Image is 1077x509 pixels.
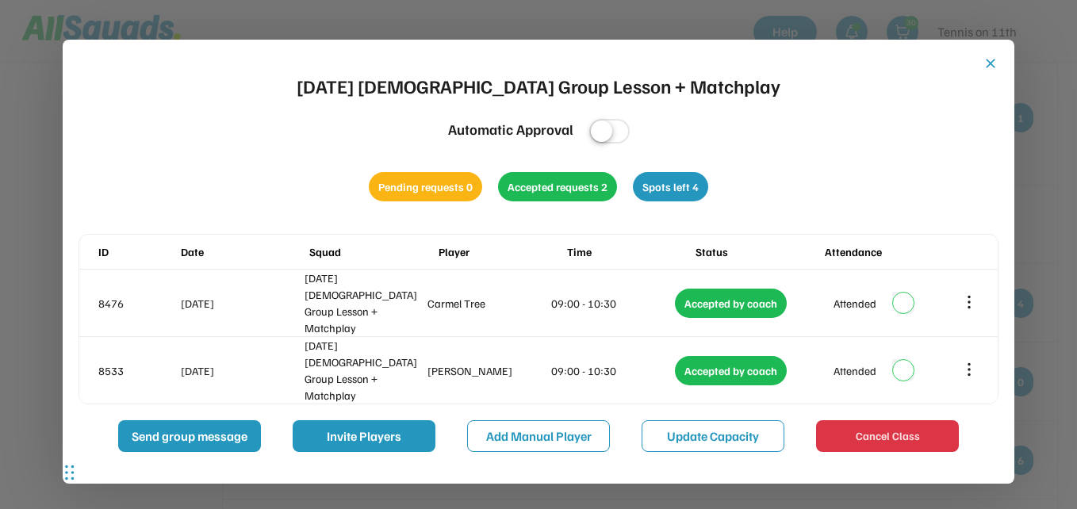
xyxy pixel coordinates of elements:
div: 8476 [98,295,178,312]
div: Attended [834,295,876,312]
div: Automatic Approval [448,119,573,140]
div: Carmel Tree [427,295,548,312]
div: [DATE] [DEMOGRAPHIC_DATA] Group Lesson + Matchplay [297,71,780,100]
div: Time [567,243,692,260]
button: Invite Players [293,420,435,452]
div: ID [98,243,178,260]
div: Player [439,243,564,260]
div: Attendance [825,243,950,260]
div: Accepted requests 2 [498,172,617,201]
div: [DATE] [181,362,301,379]
div: Attended [834,362,876,379]
div: 09:00 - 10:30 [551,362,672,379]
div: Pending requests 0 [369,172,482,201]
div: Squad [309,243,435,260]
div: [DATE] [181,295,301,312]
div: 09:00 - 10:30 [551,295,672,312]
button: close [983,55,998,71]
button: Cancel Class [816,420,959,452]
div: Accepted by coach [675,356,787,385]
div: Spots left 4 [633,172,708,201]
button: Update Capacity [642,420,784,452]
div: 8533 [98,362,178,379]
div: Status [696,243,821,260]
div: Accepted by coach [675,289,787,318]
button: Send group message [118,420,261,452]
div: Date [181,243,306,260]
button: Add Manual Player [467,420,610,452]
div: [PERSON_NAME] [427,362,548,379]
div: [DATE] [DEMOGRAPHIC_DATA] Group Lesson + Matchplay [305,337,425,404]
div: [DATE] [DEMOGRAPHIC_DATA] Group Lesson + Matchplay [305,270,425,336]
